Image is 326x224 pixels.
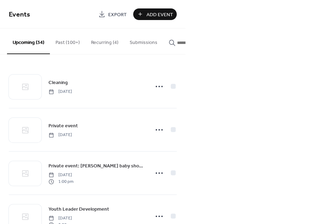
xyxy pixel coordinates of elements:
span: [DATE] [48,132,72,138]
span: Youth Leader Development [48,206,109,213]
span: Events [9,8,30,21]
span: [DATE] [48,172,73,178]
button: Add Event [133,8,177,20]
span: Cleaning [48,79,68,87]
button: Past (100+) [50,28,85,53]
span: [DATE] [48,89,72,95]
span: Export [108,11,127,18]
a: Export [95,8,130,20]
a: Private event: [PERSON_NAME] baby shower [48,162,145,170]
a: Private event [48,122,78,130]
span: [DATE] [48,215,73,222]
button: Submissions [124,28,163,53]
a: Cleaning [48,78,68,87]
a: Youth Leader Development [48,205,109,213]
span: 1:00 pm [48,178,73,185]
button: Upcoming (34) [7,28,50,54]
span: Add Event [146,11,173,18]
button: Recurring (4) [85,28,124,53]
